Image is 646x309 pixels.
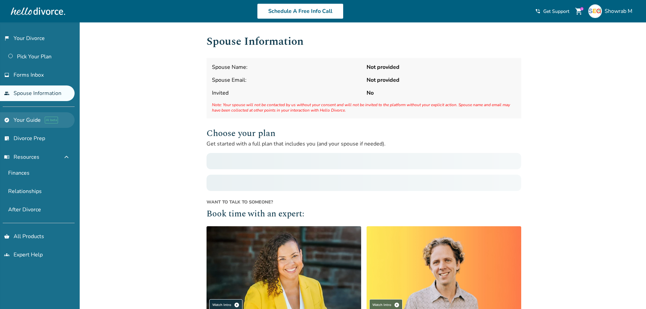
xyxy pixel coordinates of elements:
[212,63,361,71] span: Spouse Name:
[588,4,602,18] img: SEO Team
[575,7,583,15] span: shopping_cart
[535,8,541,14] span: phone_in_talk
[18,18,75,23] div: Domain: [DOMAIN_NAME]
[20,39,25,45] img: tab_domain_overview_orange.svg
[212,76,361,84] span: Spouse Email:
[612,276,646,309] iframe: Chat Widget
[4,72,9,78] span: inbox
[4,154,9,160] span: menu_book
[62,153,71,161] span: expand_less
[543,8,569,15] span: Get Support
[11,11,16,16] img: logo_orange.svg
[4,153,39,161] span: Resources
[207,127,521,140] h2: Choose your plan
[68,39,74,45] img: tab_keywords_by_traffic_grey.svg
[4,117,9,123] span: explore
[27,40,61,44] div: Domain Overview
[11,18,16,23] img: website_grey.svg
[367,76,516,84] strong: Not provided
[207,33,521,50] h1: Spouse Information
[76,40,112,44] div: Keywords by Traffic
[367,63,516,71] strong: Not provided
[4,252,9,257] span: groups
[19,11,33,16] div: v 4.0.25
[580,7,584,11] div: 1
[4,36,9,41] span: flag_2
[257,3,344,19] a: Schedule A Free Info Call
[207,140,521,148] p: Get started with a full plan that includes you (and your spouse if needed).
[207,208,521,221] h2: Book time with an expert:
[14,71,44,79] span: Forms Inbox
[207,199,521,205] span: Want to talk to someone?
[605,7,635,15] span: Showrab M
[4,136,9,141] span: list_alt_check
[4,234,9,239] span: shopping_basket
[45,117,58,123] span: AI beta
[212,102,516,113] span: Note: Your spouse will not be contacted by us without your consent and will not be invited to the...
[212,89,361,97] span: Invited
[394,302,399,308] span: play_circle
[535,8,569,15] a: phone_in_talkGet Support
[234,302,239,308] span: play_circle
[367,89,516,97] strong: No
[4,91,9,96] span: people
